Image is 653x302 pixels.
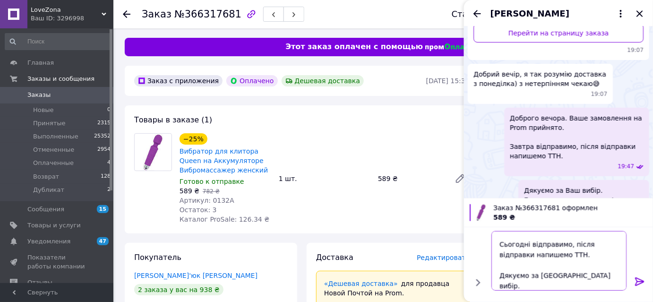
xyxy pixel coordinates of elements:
[94,132,111,141] span: 25352
[180,133,207,145] div: −25%
[101,173,111,181] span: 128
[634,8,645,19] button: Закрыть
[451,169,470,188] a: Редактировать
[493,214,515,221] span: 589 ₴
[226,75,277,86] div: Оплачено
[473,46,644,54] span: 19:07 11.10.2025
[143,134,163,171] img: Вибратор для клитора Queen на Аккумуляторе Вибромассажер женский
[374,172,447,185] div: 589 ₴
[618,163,634,171] span: 19:47 11.10.2025
[203,188,220,195] span: 782 ₴
[97,119,111,128] span: 2315
[324,280,398,287] a: «Дешевая доставка»
[33,106,54,114] span: Новые
[134,253,181,262] span: Покупатель
[426,77,470,85] time: [DATE] 15:35
[524,186,614,205] span: Дякуємо за Ваш вибір. Бажаємо гарного вечора!
[97,205,109,213] span: 15
[27,91,51,99] span: Заказы
[618,197,634,205] span: 19:47 11.10.2025
[417,254,470,261] span: Редактировать
[33,132,78,141] span: Выполненные
[275,172,374,185] div: 1 шт.
[491,231,627,291] textarea: Доброго дня. Ваше замовлення на Prom прийнято. Сьогодні відправимо, після відправки напишемо ТТН....
[123,9,130,19] div: Вернуться назад
[33,159,74,167] span: Оплаченные
[510,113,644,161] span: Доброго вечора. Ваше замовлення на Prom прийнято. Завтра відправимо, після відправки напишемо ТТН.
[27,59,54,67] span: Главная
[31,14,113,23] div: Ваш ID: 3296998
[5,33,112,50] input: Поиск
[27,278,52,287] span: Отзывы
[180,178,244,185] span: Готово к отправке
[27,205,64,214] span: Сообщения
[134,115,212,124] span: Товары в заказе (1)
[27,253,87,270] span: Показатели работы компании
[142,9,172,20] span: Заказ
[476,204,486,221] img: 2392185076_w100_h100_vibrator-dlya-klitora.jpg
[33,186,64,194] span: Дубликат
[591,90,608,98] span: 19:07 11.10.2025
[107,106,111,114] span: 0
[180,206,217,214] span: Остаток: 3
[285,42,423,52] span: Этот заказ оплачен с помощью
[97,237,109,245] span: 47
[107,186,111,194] span: 2
[27,221,81,230] span: Товары и услуги
[33,119,66,128] span: Принятые
[33,173,59,181] span: Возврат
[134,284,223,295] div: 2 заказа у вас на 938 ₴
[134,75,223,86] div: Заказ с приложения
[490,8,627,20] button: [PERSON_NAME]
[490,8,569,20] span: [PERSON_NAME]
[316,253,353,262] span: Доставка
[472,276,484,289] button: Показать кнопки
[180,216,269,223] span: Каталог ProSale: 126.34 ₴
[27,237,70,246] span: Уведомления
[282,75,364,86] div: Дешевая доставка
[174,9,241,20] span: №366317681
[180,187,199,195] span: 589 ₴
[134,272,258,279] a: [PERSON_NAME]'юк [PERSON_NAME]
[180,197,234,204] span: Артикул: 0132A
[27,75,95,83] span: Заказы и сообщения
[324,279,462,298] div: для продавца Новой Почтой на Prom.
[107,159,111,167] span: 4
[97,146,111,154] span: 2954
[493,203,647,213] span: Заказ №366317681 оформлен
[472,8,483,19] button: Назад
[473,24,644,43] a: Перейти на страницу заказа
[452,9,515,19] div: Статус заказа
[473,69,607,88] span: Добрий вечір, я так розумію доставка з понеділка) з нетерпінням чекаю😅
[31,6,102,14] span: LoveZona
[180,147,268,174] a: Вибратор для клитора Queen на Аккумуляторе Вибромассажер женский
[33,146,74,154] span: Отмененные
